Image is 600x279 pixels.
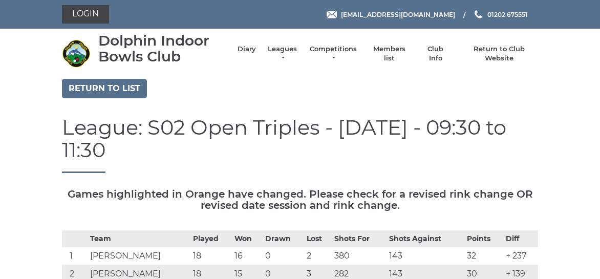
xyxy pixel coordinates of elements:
[473,10,528,19] a: Phone us 01202 675551
[327,11,337,18] img: Email
[98,33,227,65] div: Dolphin Indoor Bowls Club
[62,247,88,265] td: 1
[263,230,304,247] th: Drawn
[266,45,298,63] a: Leagues
[190,230,232,247] th: Played
[332,247,387,265] td: 380
[368,45,410,63] a: Members list
[88,230,190,247] th: Team
[464,247,503,265] td: 32
[327,10,455,19] a: Email [EMAIL_ADDRESS][DOMAIN_NAME]
[62,39,90,68] img: Dolphin Indoor Bowls Club
[387,247,464,265] td: 143
[475,10,482,18] img: Phone us
[304,230,332,247] th: Lost
[461,45,538,63] a: Return to Club Website
[487,10,528,18] span: 01202 675551
[421,45,451,63] a: Club Info
[232,247,263,265] td: 16
[332,230,387,247] th: Shots For
[190,247,232,265] td: 18
[309,45,358,63] a: Competitions
[232,230,263,247] th: Won
[464,230,503,247] th: Points
[238,45,256,54] a: Diary
[503,247,538,265] td: + 237
[62,5,109,24] a: Login
[341,10,455,18] span: [EMAIL_ADDRESS][DOMAIN_NAME]
[62,116,538,173] h1: League: S02 Open Triples - [DATE] - 09:30 to 11:30
[62,79,147,98] a: Return to list
[503,230,538,247] th: Diff
[88,247,190,265] td: [PERSON_NAME]
[387,230,464,247] th: Shots Against
[62,188,538,211] h5: Games highlighted in Orange have changed. Please check for a revised rink change OR revised date ...
[304,247,332,265] td: 2
[263,247,304,265] td: 0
